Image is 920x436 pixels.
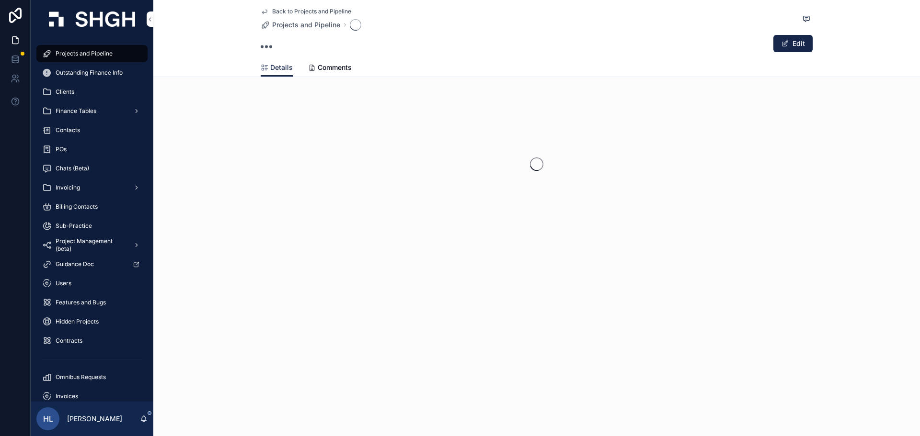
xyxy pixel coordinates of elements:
a: Omnibus Requests [36,369,148,386]
span: Back to Projects and Pipeline [272,8,351,15]
a: Projects and Pipeline [261,20,340,30]
a: Contracts [36,332,148,349]
span: Guidance Doc [56,260,94,268]
a: Chats (Beta) [36,160,148,177]
span: Chats (Beta) [56,165,89,172]
span: HL [43,413,53,425]
span: Omnibus Requests [56,373,106,381]
span: Finance Tables [56,107,96,115]
span: Users [56,279,71,287]
a: Project Management (beta) [36,236,148,254]
span: Billing Contacts [56,203,98,211]
span: Projects and Pipeline [272,20,340,30]
a: Projects and Pipeline [36,45,148,62]
span: Invoices [56,392,78,400]
span: Contracts [56,337,82,345]
a: Outstanding Finance Info [36,64,148,81]
a: Guidance Doc [36,256,148,273]
a: Clients [36,83,148,101]
div: scrollable content [31,38,153,402]
img: App logo [49,11,135,27]
a: POs [36,141,148,158]
span: Outstanding Finance Info [56,69,123,77]
span: Features and Bugs [56,299,106,306]
a: Billing Contacts [36,198,148,215]
a: Comments [308,59,352,78]
span: POs [56,145,67,153]
span: Comments [318,63,352,72]
a: Finance Tables [36,102,148,120]
a: Users [36,275,148,292]
span: Sub-Practice [56,222,92,230]
a: Hidden Projects [36,313,148,330]
span: Hidden Projects [56,318,99,325]
p: [PERSON_NAME] [67,414,122,424]
span: Invoicing [56,184,80,191]
a: Contacts [36,122,148,139]
a: Details [261,59,293,77]
a: Invoicing [36,179,148,196]
span: Project Management (beta) [56,237,126,253]
a: Sub-Practice [36,217,148,235]
a: Back to Projects and Pipeline [261,8,351,15]
span: Projects and Pipeline [56,50,113,57]
a: Invoices [36,388,148,405]
span: Contacts [56,126,80,134]
span: Clients [56,88,74,96]
a: Features and Bugs [36,294,148,311]
button: Edit [773,35,813,52]
span: Details [270,63,293,72]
